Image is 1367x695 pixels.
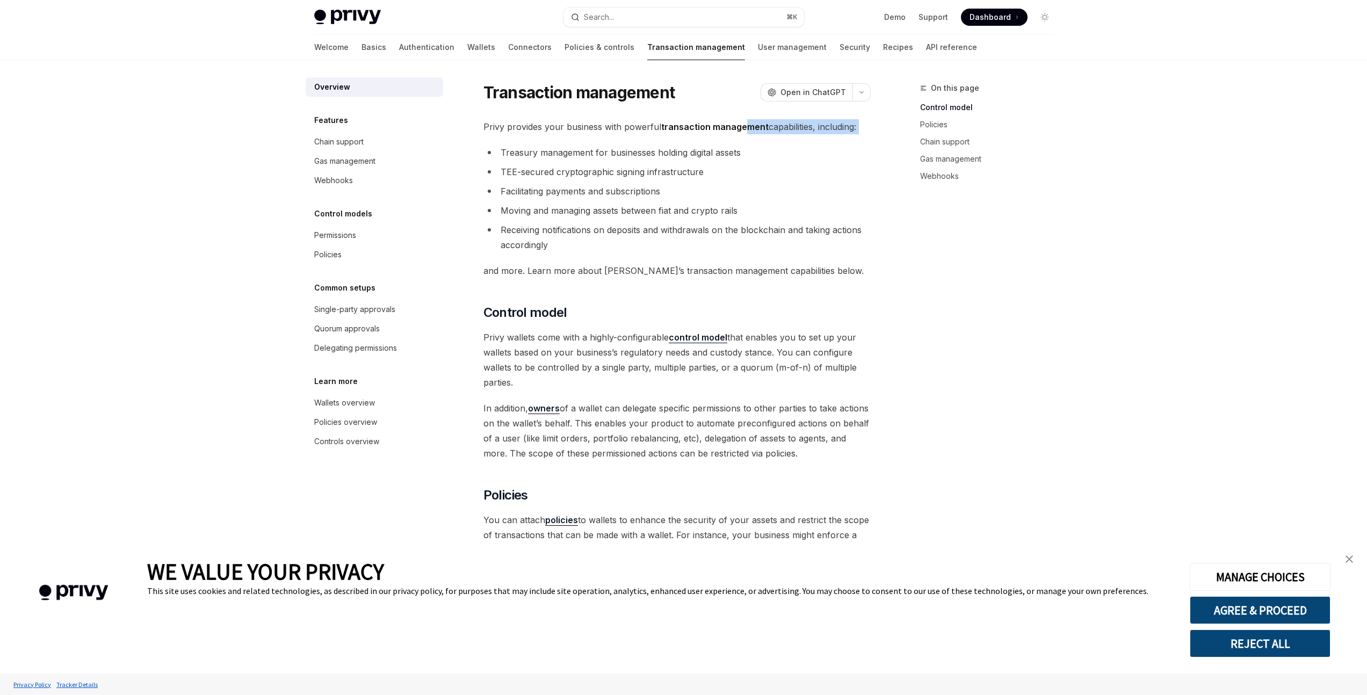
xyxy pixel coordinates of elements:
a: Welcome [314,34,349,60]
img: light logo [314,10,381,25]
a: API reference [926,34,977,60]
a: Chain support [920,133,1062,150]
h5: Features [314,114,348,127]
a: Basics [361,34,386,60]
a: Policies overview [306,412,443,432]
a: owners [528,403,560,414]
a: Demo [884,12,906,23]
a: Transaction management [647,34,745,60]
div: Wallets overview [314,396,375,409]
a: Dashboard [961,9,1028,26]
button: Open in ChatGPT [761,83,852,102]
a: Gas management [306,151,443,171]
a: Chain support [306,132,443,151]
h5: Control models [314,207,372,220]
div: Search... [584,11,614,24]
button: REJECT ALL [1190,629,1330,657]
a: control model [669,332,727,343]
button: Toggle dark mode [1036,9,1053,26]
a: Overview [306,77,443,97]
div: Gas management [314,155,375,168]
a: Policies [920,116,1062,133]
div: Policies [314,248,342,261]
a: User management [758,34,827,60]
li: Moving and managing assets between fiat and crypto rails [483,203,871,218]
img: close banner [1346,555,1353,563]
span: Policies [483,487,528,504]
button: AGREE & PROCEED [1190,596,1330,624]
a: Delegating permissions [306,338,443,358]
h5: Learn more [314,375,358,388]
a: Tracker Details [54,675,100,694]
a: Privacy Policy [11,675,54,694]
a: Policies [306,245,443,264]
div: Overview [314,81,350,93]
span: Control model [483,304,567,321]
div: This site uses cookies and related technologies, as described in our privacy policy, for purposes... [147,585,1174,596]
div: Permissions [314,229,356,242]
img: company logo [16,569,131,616]
div: Single-party approvals [314,303,395,316]
a: Gas management [920,150,1062,168]
span: Open in ChatGPT [780,87,846,98]
a: Wallets [467,34,495,60]
div: Chain support [314,135,364,148]
a: Single-party approvals [306,300,443,319]
strong: transaction management [661,121,769,132]
a: Security [840,34,870,60]
a: Controls overview [306,432,443,451]
a: Authentication [399,34,454,60]
span: ⌘ K [786,13,798,21]
a: Webhooks [306,171,443,190]
li: Treasury management for businesses holding digital assets [483,145,871,160]
div: Policies overview [314,416,377,429]
button: Open search [563,8,804,27]
span: and more. Learn more about [PERSON_NAME]’s transaction management capabilities below. [483,263,871,278]
a: Recipes [883,34,913,60]
li: TEE-secured cryptographic signing infrastructure [483,164,871,179]
li: Facilitating payments and subscriptions [483,184,871,199]
span: Privy provides your business with powerful capabilities, including: [483,119,871,134]
span: On this page [931,82,979,95]
li: Receiving notifications on deposits and withdrawals on the blockchain and taking actions accordingly [483,222,871,252]
div: Webhooks [314,174,353,187]
a: close banner [1339,548,1360,570]
a: Permissions [306,226,443,245]
a: Policies & controls [565,34,634,60]
a: Support [918,12,948,23]
h1: Transaction management [483,83,675,102]
span: Dashboard [970,12,1011,23]
div: Quorum approvals [314,322,380,335]
span: You can attach to wallets to enhance the security of your assets and restrict the scope of transa... [483,512,871,573]
a: Webhooks [920,168,1062,185]
div: Delegating permissions [314,342,397,354]
span: Privy wallets come with a highly-configurable that enables you to set up your wallets based on yo... [483,330,871,390]
a: Control model [920,99,1062,116]
a: Connectors [508,34,552,60]
h5: Common setups [314,281,375,294]
span: In addition, of a wallet can delegate specific permissions to other parties to take actions on th... [483,401,871,461]
div: Controls overview [314,435,379,448]
span: WE VALUE YOUR PRIVACY [147,558,384,585]
a: policies [545,515,578,526]
a: Quorum approvals [306,319,443,338]
a: Wallets overview [306,393,443,412]
button: MANAGE CHOICES [1190,563,1330,591]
